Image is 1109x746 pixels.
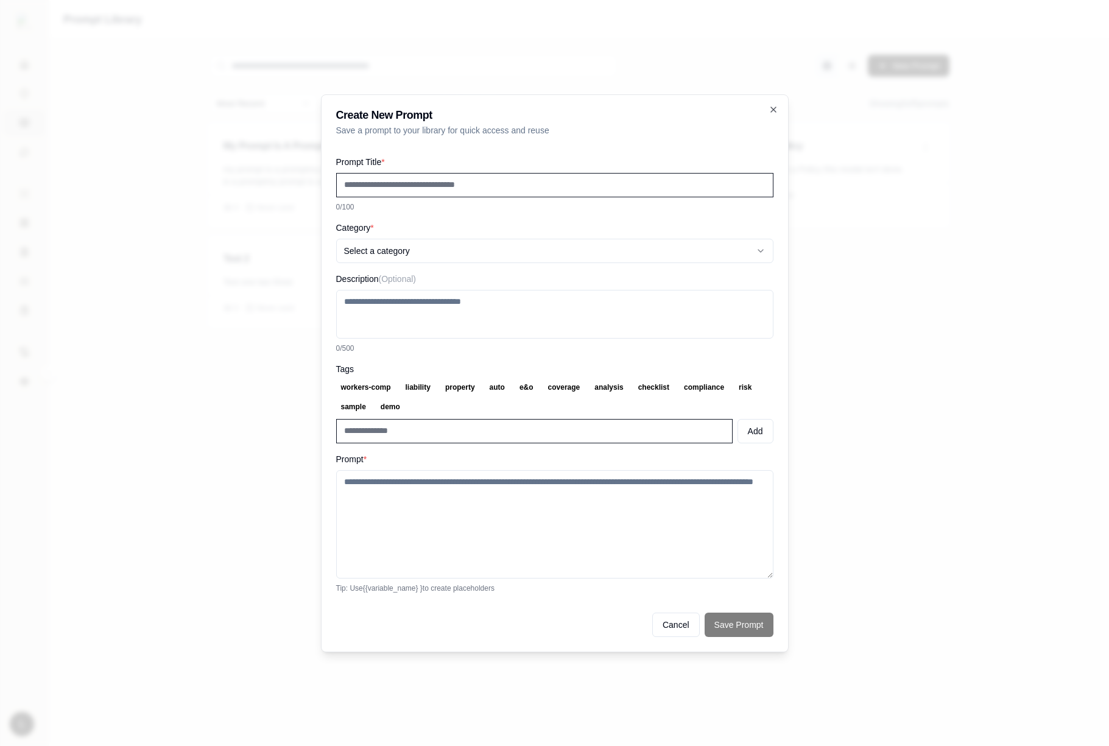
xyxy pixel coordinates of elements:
span: (Optional) [379,274,416,284]
button: Add [738,419,773,443]
span: coverage [543,380,585,395]
h2: Create New Prompt [336,110,773,121]
span: checklist [633,380,674,395]
label: Prompt [336,453,773,465]
span: auto [485,380,510,395]
p: 0 /500 [336,343,773,353]
span: liability [401,380,435,395]
span: analysis [590,380,628,395]
span: property [440,380,480,395]
label: Category [336,222,773,234]
span: compliance [679,380,729,395]
span: sample [336,399,371,414]
p: 0 /100 [336,202,773,212]
p: Tip: Use { { variable_name } } to create placeholders [336,583,773,593]
p: Save a prompt to your library for quick access and reuse [336,124,773,136]
label: Prompt Title [336,156,773,168]
label: Tags [336,363,773,375]
span: demo [376,399,405,414]
span: workers-comp [336,380,396,395]
label: Description [336,273,773,285]
span: e&o [515,380,538,395]
span: risk [734,380,756,395]
button: Cancel [652,613,700,637]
